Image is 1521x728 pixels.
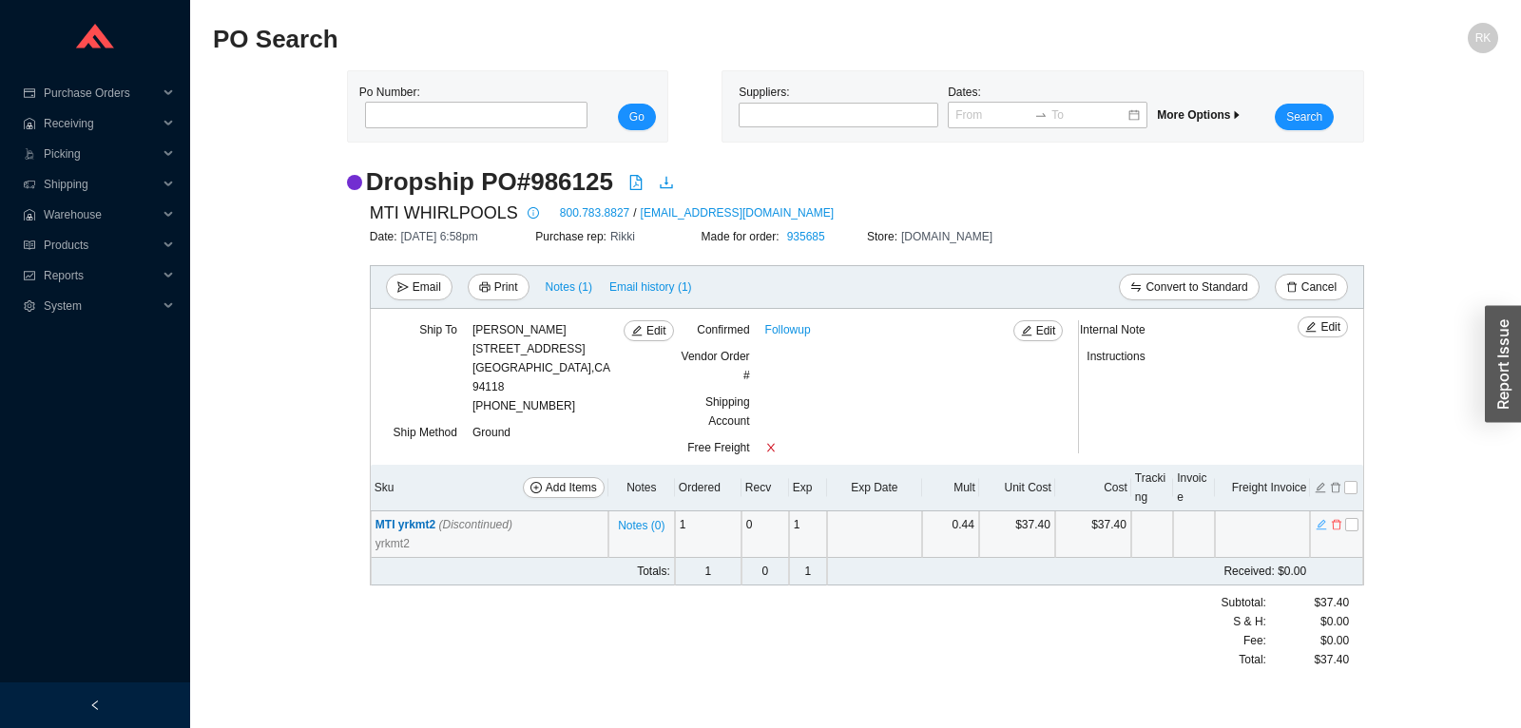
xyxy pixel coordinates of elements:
[901,230,992,243] span: [DOMAIN_NAME]
[789,558,827,585] td: 1
[1215,465,1310,511] th: Freight Invoice
[659,175,674,194] a: download
[535,230,610,243] span: Purchase rep:
[741,511,789,558] td: 0
[213,23,1177,56] h2: PO Search
[608,274,693,300] button: Email history (1)
[922,511,979,558] td: 0.44
[394,426,457,439] span: Ship Method
[617,515,665,528] button: Notes (0)
[1275,104,1334,130] button: Search
[1130,281,1142,295] span: swap
[419,323,457,336] span: Ship To
[1021,325,1032,338] span: edit
[523,207,544,219] span: info-circle
[734,83,943,130] div: Suppliers:
[1330,516,1343,529] button: delete
[523,477,605,498] button: plus-circleAdd Items
[1233,612,1266,631] span: S & H:
[1239,650,1266,669] span: Total:
[1329,479,1342,492] button: delete
[44,291,158,321] span: System
[89,699,101,711] span: left
[618,516,664,535] span: Notes ( 0 )
[1266,650,1349,669] div: $37.40
[682,350,750,382] span: Vendor Order #
[439,518,512,531] i: (Discontinued)
[401,230,478,243] span: [DATE] 6:58pm
[610,230,635,243] span: Rikki
[1266,612,1349,631] div: $0.00
[530,482,542,495] span: plus-circle
[370,199,518,227] span: MTI WHIRLPOOLS
[546,278,592,297] span: Notes ( 1 )
[1157,108,1242,122] span: More Options
[1320,317,1340,336] span: Edit
[468,274,529,300] button: printerPrint
[44,169,158,200] span: Shipping
[23,270,36,281] span: fund
[624,320,674,341] button: editEdit
[44,230,158,260] span: Products
[23,239,36,251] span: read
[867,230,901,243] span: Store:
[1286,281,1298,295] span: delete
[472,320,624,396] div: [PERSON_NAME] [STREET_ADDRESS] [GEOGRAPHIC_DATA] , CA 94118
[366,165,613,199] h2: Dropship PO # 986125
[1286,107,1322,126] span: Search
[629,107,645,126] span: Go
[397,281,409,295] span: send
[705,395,750,428] span: Shipping Account
[545,277,593,290] button: Notes (1)
[741,558,789,585] td: 0
[1131,465,1173,511] th: Tracking
[633,203,636,222] span: /
[494,278,518,297] span: Print
[1055,465,1131,511] th: Cost
[44,78,158,108] span: Purchase Orders
[765,320,811,339] a: Followup
[675,558,741,585] td: 1
[1173,465,1215,511] th: Invoice
[375,534,410,553] span: yrkmt2
[687,441,749,454] span: Free Freight
[675,511,741,558] td: 1
[375,518,512,531] span: MTI yrkmt2
[413,278,441,297] span: Email
[628,175,644,194] a: file-pdf
[1231,109,1242,121] span: caret-right
[943,83,1152,130] div: Dates:
[44,139,158,169] span: Picking
[370,230,401,243] span: Date:
[787,230,825,243] a: 935685
[637,565,670,578] span: Totals:
[659,175,674,190] span: download
[472,320,624,415] div: [PHONE_NUMBER]
[979,511,1055,558] td: $37.40
[765,442,777,453] span: close
[631,325,643,338] span: edit
[1305,321,1317,335] span: edit
[675,465,741,511] th: Ordered
[1331,518,1342,531] span: delete
[1475,23,1492,53] span: RK
[1036,321,1056,340] span: Edit
[618,104,656,130] button: Go
[23,87,36,99] span: credit-card
[375,477,605,498] div: Sku
[1316,518,1327,531] span: edit
[1223,565,1274,578] span: Received:
[44,200,158,230] span: Warehouse
[955,105,1030,125] input: From
[608,465,675,511] th: Notes
[359,83,582,130] div: Po Number:
[1087,350,1145,363] span: Instructions
[560,203,629,222] a: 800.783.8827
[609,278,692,297] span: Email history (1)
[789,465,827,511] th: Exp
[922,465,979,511] th: Mult
[23,300,36,312] span: setting
[1051,105,1126,125] input: To
[697,323,749,336] span: Confirmed
[827,465,922,511] th: Exp Date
